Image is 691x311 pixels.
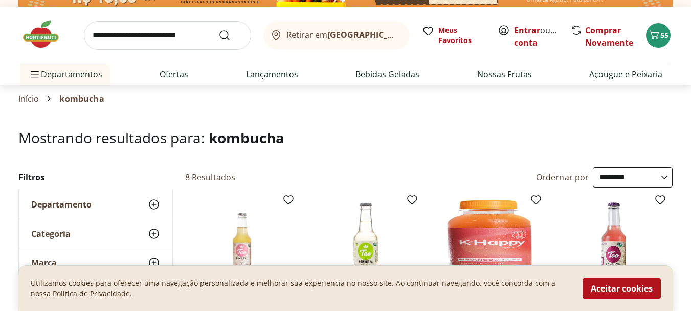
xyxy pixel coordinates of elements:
[660,30,668,40] span: 55
[589,68,662,80] a: Açougue e Peixaria
[18,130,673,146] h1: Mostrando resultados para:
[286,30,399,39] span: Retirar em
[327,29,500,40] b: [GEOGRAPHIC_DATA]/[GEOGRAPHIC_DATA]
[29,62,102,87] span: Departamentos
[18,94,39,103] a: Início
[355,68,419,80] a: Bebidas Geladas
[565,198,662,295] img: Kombucha Basic Uva Tao 275Ml
[84,21,251,50] input: search
[19,248,172,277] button: Marca
[193,198,291,295] img: Kombucha Basic Organico Manga Tao 275ml
[646,23,671,48] button: Carrinho
[20,19,72,50] img: Hortifruti
[422,25,485,46] a: Meus Favoritos
[31,278,570,299] p: Utilizamos cookies para oferecer uma navegação personalizada e melhorar sua experiencia no nosso ...
[438,25,485,46] span: Meus Favoritos
[31,229,71,239] span: Categoria
[441,198,538,295] img: Kombucha Morango Ginger Khappy 355ml
[585,25,633,48] a: Comprar Novamente
[583,278,661,299] button: Aceitar cookies
[19,190,172,219] button: Departamento
[209,128,284,148] span: kombucha
[218,29,243,42] button: Submit Search
[514,25,570,48] a: Criar conta
[477,68,532,80] a: Nossas Frutas
[19,219,172,248] button: Categoria
[59,94,104,103] span: kombucha
[263,21,410,50] button: Retirar em[GEOGRAPHIC_DATA]/[GEOGRAPHIC_DATA]
[31,258,57,268] span: Marca
[536,172,589,183] label: Ordernar por
[246,68,298,80] a: Lançamentos
[160,68,188,80] a: Ofertas
[185,172,236,183] h2: 8 Resultados
[29,62,41,87] button: Menu
[514,24,560,49] span: ou
[317,198,414,295] img: Kombucha Basic De Maçã Tao 275Ml
[18,167,173,188] h2: Filtros
[514,25,540,36] a: Entrar
[31,199,92,210] span: Departamento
